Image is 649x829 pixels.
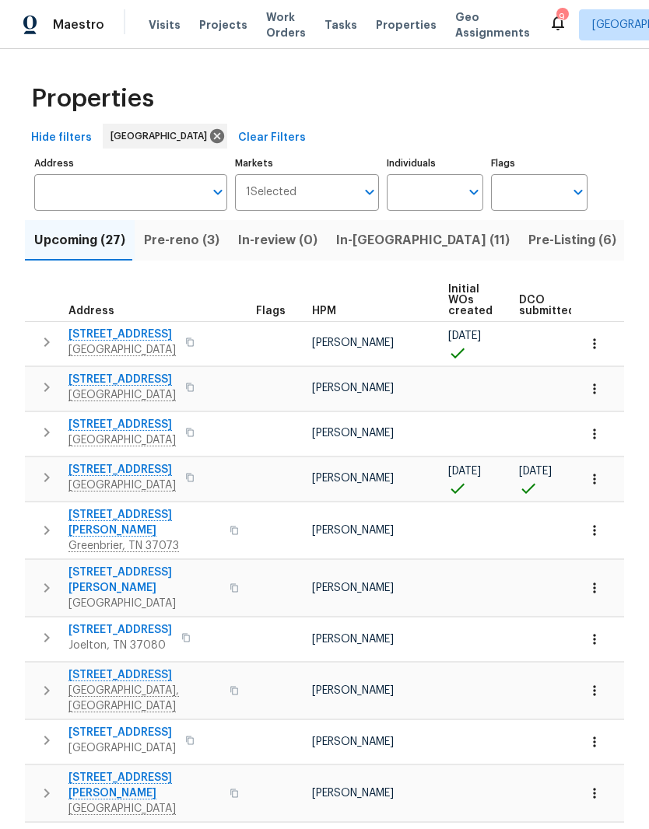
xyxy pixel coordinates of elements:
[238,229,317,251] span: In-review (0)
[25,124,98,152] button: Hide filters
[68,638,172,653] span: Joelton, TN 37080
[312,383,394,394] span: [PERSON_NAME]
[111,128,213,144] span: [GEOGRAPHIC_DATA]
[463,181,485,203] button: Open
[34,159,227,168] label: Address
[448,466,481,477] span: [DATE]
[68,565,220,596] span: [STREET_ADDRESS][PERSON_NAME]
[556,9,567,25] div: 9
[312,634,394,645] span: [PERSON_NAME]
[199,17,247,33] span: Projects
[246,186,296,199] span: 1 Selected
[312,736,394,747] span: [PERSON_NAME]
[238,128,306,148] span: Clear Filters
[68,596,220,611] span: [GEOGRAPHIC_DATA]
[448,331,481,341] span: [DATE]
[31,128,92,148] span: Hide filters
[31,91,154,107] span: Properties
[312,428,394,439] span: [PERSON_NAME]
[312,473,394,484] span: [PERSON_NAME]
[455,9,530,40] span: Geo Assignments
[207,181,229,203] button: Open
[235,159,380,168] label: Markets
[53,17,104,33] span: Maestro
[312,685,394,696] span: [PERSON_NAME]
[312,788,394,799] span: [PERSON_NAME]
[312,582,394,593] span: [PERSON_NAME]
[336,229,510,251] span: In-[GEOGRAPHIC_DATA] (11)
[387,159,483,168] label: Individuals
[68,622,172,638] span: [STREET_ADDRESS]
[376,17,437,33] span: Properties
[312,306,336,317] span: HPM
[312,338,394,348] span: [PERSON_NAME]
[144,229,219,251] span: Pre-reno (3)
[491,159,588,168] label: Flags
[266,9,306,40] span: Work Orders
[232,124,312,152] button: Clear Filters
[359,181,381,203] button: Open
[324,19,357,30] span: Tasks
[519,295,575,317] span: DCO submitted
[68,740,176,756] span: [GEOGRAPHIC_DATA]
[68,306,114,317] span: Address
[312,525,394,536] span: [PERSON_NAME]
[34,229,125,251] span: Upcoming (27)
[448,284,493,317] span: Initial WOs created
[103,124,227,149] div: [GEOGRAPHIC_DATA]
[68,725,176,740] span: [STREET_ADDRESS]
[567,181,589,203] button: Open
[519,466,552,477] span: [DATE]
[528,229,616,251] span: Pre-Listing (6)
[149,17,181,33] span: Visits
[256,306,286,317] span: Flags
